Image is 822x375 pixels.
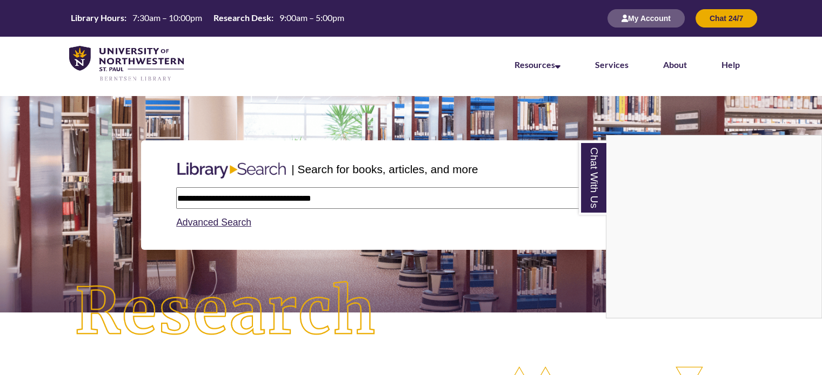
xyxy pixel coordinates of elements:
a: Services [595,59,629,70]
iframe: Chat Widget [606,135,821,318]
a: Resources [514,59,560,70]
a: Help [721,59,740,70]
img: UNWSP Library Logo [69,46,184,82]
div: Chat With Us [606,135,822,318]
a: Chat With Us [579,141,606,215]
a: About [663,59,687,70]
